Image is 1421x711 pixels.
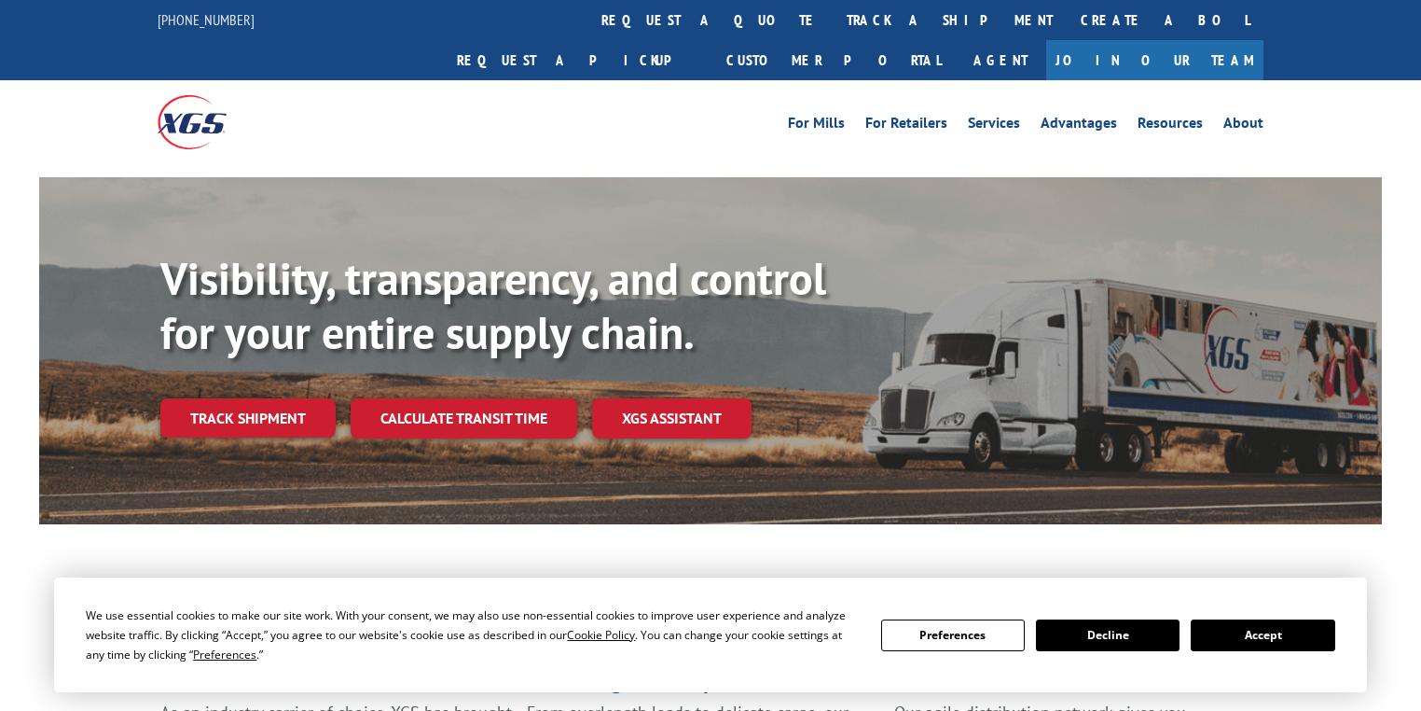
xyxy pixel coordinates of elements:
[567,627,635,643] span: Cookie Policy
[1041,116,1117,136] a: Advantages
[351,398,577,439] a: Calculate transit time
[160,398,336,438] a: Track shipment
[788,116,845,136] a: For Mills
[1036,620,1180,651] button: Decline
[968,116,1020,136] a: Services
[955,40,1046,80] a: Agent
[592,398,752,439] a: XGS ASSISTANT
[54,578,1367,692] div: Cookie Consent Prompt
[1138,116,1203,136] a: Resources
[86,606,858,664] div: We use essential cookies to make our site work. With your consent, we may also use non-essential ...
[160,249,826,361] b: Visibility, transparency, and control for your entire supply chain.
[1191,620,1334,651] button: Accept
[881,620,1025,651] button: Preferences
[158,10,255,29] a: [PHONE_NUMBER]
[1223,116,1263,136] a: About
[712,40,955,80] a: Customer Portal
[193,647,256,662] span: Preferences
[865,116,947,136] a: For Retailers
[443,40,712,80] a: Request a pickup
[1046,40,1263,80] a: Join Our Team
